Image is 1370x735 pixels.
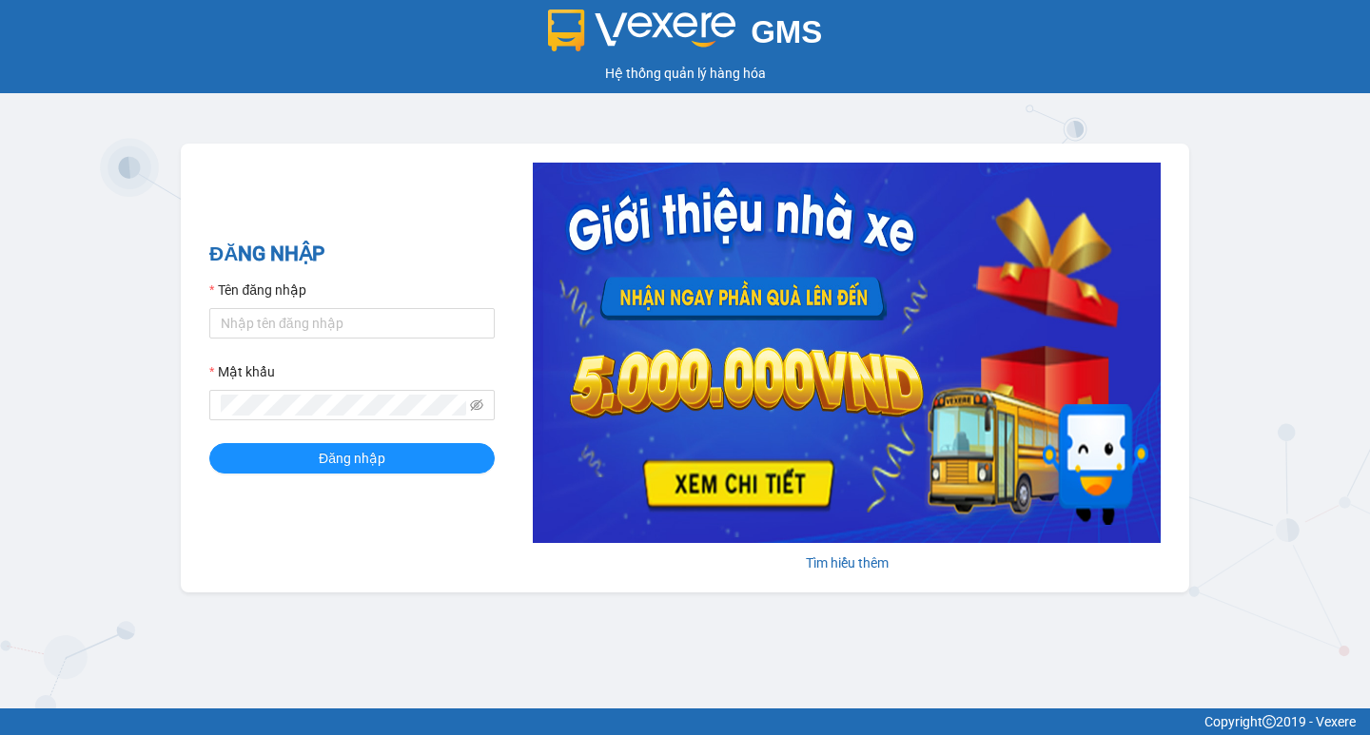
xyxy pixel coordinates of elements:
[751,14,822,49] span: GMS
[319,448,385,469] span: Đăng nhập
[470,398,483,412] span: eye-invisible
[533,163,1161,543] img: banner-0
[548,10,736,51] img: logo 2
[548,29,823,44] a: GMS
[221,395,466,416] input: Mật khẩu
[1262,715,1276,728] span: copyright
[5,63,1365,84] div: Hệ thống quản lý hàng hóa
[533,552,1161,573] div: Tìm hiểu thêm
[209,308,495,338] input: Tên đăng nhập
[209,239,495,270] h2: ĐĂNG NHẬP
[14,711,1356,732] div: Copyright 2019 - Vexere
[209,443,495,474] button: Đăng nhập
[209,280,306,300] label: Tên đăng nhập
[209,361,275,382] label: Mật khẩu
